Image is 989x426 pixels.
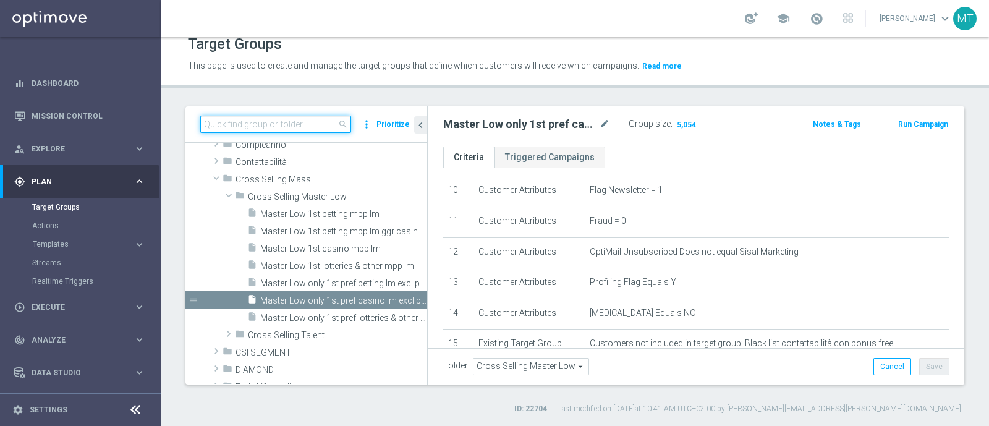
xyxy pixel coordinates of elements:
[260,244,427,254] span: Master Low 1st casino mpp lm
[14,335,146,345] button: track_changes Analyze keyboard_arrow_right
[14,176,25,187] i: gps_fixed
[223,156,232,170] i: folder
[590,277,676,288] span: Profiling Flag Equals Y
[248,330,427,341] span: Cross Selling Talent
[338,119,348,129] span: search
[776,12,790,25] span: school
[14,143,134,155] div: Explore
[32,336,134,344] span: Analyze
[247,312,257,326] i: insert_drive_file
[33,241,121,248] span: Templates
[590,338,893,349] span: Customers not included in target group: Black list contattabilità con bonus free
[558,404,961,414] label: Last modified on [DATE] at 10:41 AM UTC+02:00 by [PERSON_NAME][EMAIL_ADDRESS][PERSON_NAME][DOMAIN...
[32,304,134,311] span: Execute
[32,272,159,291] div: Realtime Triggers
[134,367,145,378] i: keyboard_arrow_right
[443,299,473,330] td: 14
[671,119,673,129] label: :
[473,268,585,299] td: Customer Attributes
[514,404,547,414] label: ID: 22704
[223,346,232,360] i: folder
[641,59,683,73] button: Read more
[134,239,145,250] i: keyboard_arrow_right
[14,334,25,346] i: track_changes
[14,302,146,312] div: play_circle_outline Execute keyboard_arrow_right
[260,313,427,323] span: Master Low only 1st pref lotteries &amp; other lm excl prev camp
[443,117,596,132] h2: Master Low only 1st pref casino lm excl prev camp
[443,330,473,360] td: 15
[235,329,245,343] i: folder
[473,207,585,237] td: Customer Attributes
[32,253,159,272] div: Streams
[14,79,146,88] button: equalizer Dashboard
[236,140,427,150] span: Compleanno
[414,116,427,134] button: chevron_left
[260,296,427,306] span: Master Low only 1st pref casino lm excl prev camp
[14,100,145,132] div: Mission Control
[247,225,257,239] i: insert_drive_file
[14,111,146,121] div: Mission Control
[235,190,245,205] i: folder
[32,100,145,132] a: Mission Control
[897,117,949,131] button: Run Campaign
[236,365,427,375] span: DIAMOND
[473,237,585,268] td: Customer Attributes
[14,302,134,313] div: Execute
[260,278,427,289] span: Master Low only 1st pref betting lm excl prev camp
[32,145,134,153] span: Explore
[873,358,911,375] button: Cancel
[14,389,145,422] div: Optibot
[599,117,610,132] i: mode_edit
[260,261,427,271] span: Master Low 1st lotteries &amp; other mpp lm
[590,308,696,318] span: [MEDICAL_DATA] Equals NO
[590,185,663,195] span: Flag Newsletter = 1
[14,144,146,154] button: person_search Explore keyboard_arrow_right
[676,120,697,132] span: 5,054
[443,268,473,299] td: 13
[248,192,427,202] span: Cross Selling Master Low
[14,367,134,378] div: Data Studio
[14,176,134,187] div: Plan
[223,138,232,153] i: folder
[188,61,639,70] span: This page is used to create and manage the target groups that define which customers will receive...
[14,368,146,378] button: Data Studio keyboard_arrow_right
[32,239,146,249] button: Templates keyboard_arrow_right
[188,35,282,53] h1: Target Groups
[443,237,473,268] td: 12
[12,404,23,415] i: settings
[32,198,159,216] div: Target Groups
[32,216,159,235] div: Actions
[443,176,473,207] td: 10
[236,347,427,358] span: CSI SEGMENT
[14,177,146,187] button: gps_fixed Plan keyboard_arrow_right
[134,176,145,187] i: keyboard_arrow_right
[247,277,257,291] i: insert_drive_file
[32,221,129,231] a: Actions
[443,207,473,237] td: 11
[247,208,257,222] i: insert_drive_file
[32,202,129,212] a: Target Groups
[260,226,427,237] span: Master Low 1st betting mpp lm ggr casino l3m &gt; 0
[32,276,129,286] a: Realtime Triggers
[494,147,605,168] a: Triggered Campaigns
[32,235,159,253] div: Templates
[14,334,134,346] div: Analyze
[590,247,799,257] span: OptiMail Unsubscribed Does not equal Sisal Marketing
[32,389,129,422] a: Optibot
[443,147,494,168] a: Criteria
[223,381,232,395] i: folder
[14,78,25,89] i: equalizer
[812,117,862,131] button: Notes & Tags
[473,176,585,207] td: Customer Attributes
[473,299,585,330] td: Customer Attributes
[200,116,351,133] input: Quick find group or folder
[236,174,427,185] span: Cross Selling Mass
[629,119,671,129] label: Group size
[32,178,134,185] span: Plan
